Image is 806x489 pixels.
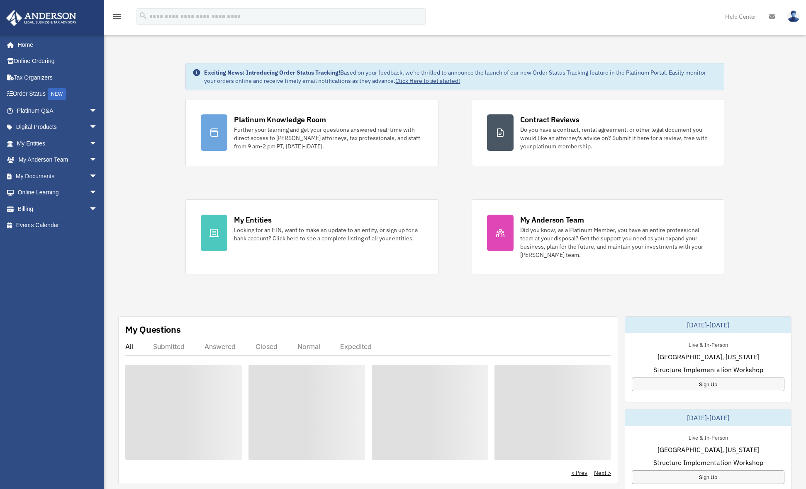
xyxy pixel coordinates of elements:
span: arrow_drop_down [89,168,106,185]
a: Online Ordering [6,53,110,70]
a: menu [112,15,122,22]
div: My Questions [125,323,181,336]
img: Anderson Advisors Platinum Portal [4,10,79,26]
strong: Exciting News: Introducing Order Status Tracking! [204,69,340,76]
div: Normal [297,342,320,351]
a: My Documentsarrow_drop_down [6,168,110,184]
a: Sign Up [632,470,784,484]
div: My Entities [234,215,271,225]
div: Expedited [340,342,372,351]
a: Online Learningarrow_drop_down [6,184,110,201]
a: Contract Reviews Do you have a contract, rental agreement, or other legal document you would like... [472,99,724,166]
span: arrow_drop_down [89,119,106,136]
span: Structure Implementation Workshop [653,365,763,375]
i: search [139,11,148,20]
a: Platinum Knowledge Room Further your learning and get your questions answered real-time with dire... [185,99,438,166]
a: My Entitiesarrow_drop_down [6,135,110,152]
div: Closed [256,342,278,351]
div: Did you know, as a Platinum Member, you have an entire professional team at your disposal? Get th... [520,226,709,259]
a: Digital Productsarrow_drop_down [6,119,110,136]
span: Structure Implementation Workshop [653,458,763,467]
div: Platinum Knowledge Room [234,114,326,125]
div: All [125,342,133,351]
i: menu [112,12,122,22]
div: My Anderson Team [520,215,584,225]
span: arrow_drop_down [89,184,106,201]
a: Billingarrow_drop_down [6,201,110,217]
a: My Entities Looking for an EIN, want to make an update to an entity, or sign up for a bank accoun... [185,199,438,274]
div: Do you have a contract, rental agreement, or other legal document you would like an attorney's ad... [520,126,709,150]
a: Home [6,36,106,53]
a: Tax Organizers [6,69,110,86]
div: Further your learning and get your questions answered real-time with direct access to [PERSON_NAM... [234,126,423,150]
div: Submitted [153,342,185,351]
a: Events Calendar [6,217,110,234]
div: Live & In-Person [682,340,735,349]
span: arrow_drop_down [89,102,106,119]
span: arrow_drop_down [89,201,106,218]
a: Order StatusNEW [6,86,110,103]
div: Based on your feedback, we're thrilled to announce the launch of our new Order Status Tracking fe... [204,68,717,85]
div: Looking for an EIN, want to make an update to an entity, or sign up for a bank account? Click her... [234,226,423,242]
span: arrow_drop_down [89,152,106,169]
a: < Prev [571,469,587,477]
a: My Anderson Teamarrow_drop_down [6,152,110,168]
div: Answered [205,342,236,351]
a: My Anderson Team Did you know, as a Platinum Member, you have an entire professional team at your... [472,199,724,274]
div: NEW [48,88,66,100]
span: arrow_drop_down [89,135,106,152]
a: Sign Up [632,378,784,391]
a: Platinum Q&Aarrow_drop_down [6,102,110,119]
div: [DATE]-[DATE] [625,409,791,426]
div: [DATE]-[DATE] [625,317,791,333]
span: [GEOGRAPHIC_DATA], [US_STATE] [657,352,759,362]
span: [GEOGRAPHIC_DATA], [US_STATE] [657,445,759,455]
div: Contract Reviews [520,114,580,125]
img: User Pic [787,10,800,22]
a: Click Here to get started! [395,77,460,85]
a: Next > [594,469,611,477]
div: Live & In-Person [682,433,735,441]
